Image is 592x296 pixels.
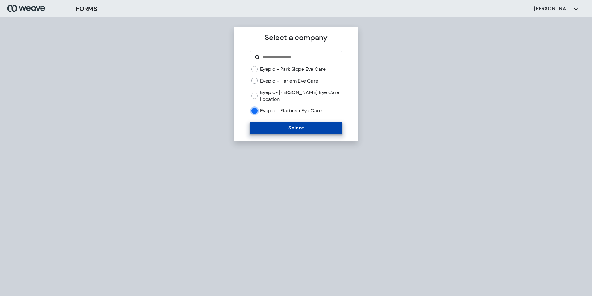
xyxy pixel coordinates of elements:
[250,122,342,134] button: Select
[534,5,571,12] p: [PERSON_NAME]
[260,107,322,114] label: Eyepic - Flatbush Eye Care
[260,66,326,73] label: Eyepic - Park Slope Eye Care
[260,89,342,102] label: Eyepic- [PERSON_NAME] Eye Care Location
[250,32,342,43] p: Select a company
[260,78,318,84] label: Eyepic - Harlem Eye Care
[76,4,97,13] h3: FORMS
[262,53,337,61] input: Search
